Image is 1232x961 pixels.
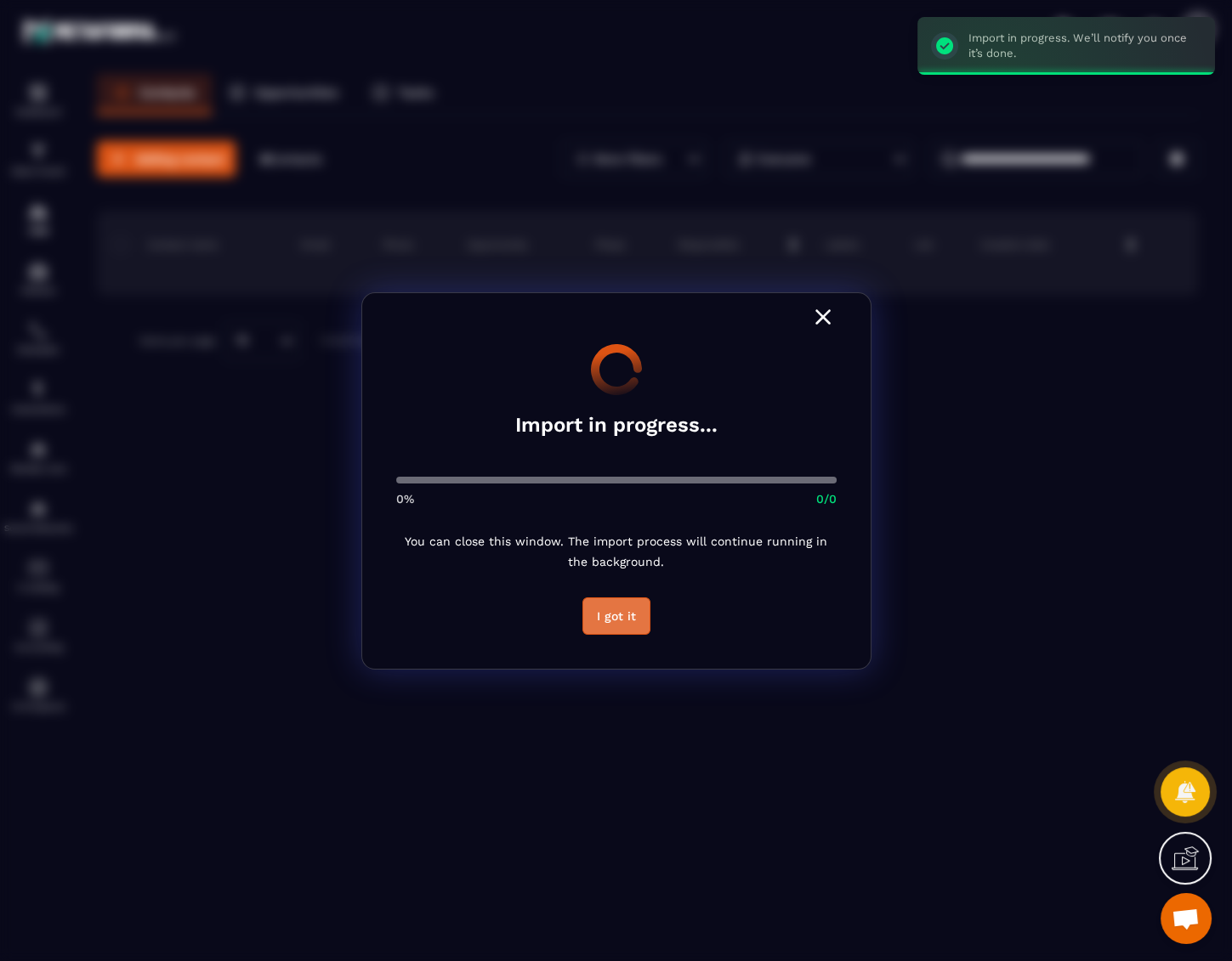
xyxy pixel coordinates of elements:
[396,531,837,572] p: You can close this window. The import process will continue running in the background.
[1161,893,1212,944] a: Mở cuộc trò chuyện
[396,492,414,506] span: 0%
[515,407,718,443] h4: Import in progress...
[591,344,642,395] img: Loading...
[816,492,837,506] span: 0/0
[582,597,650,635] button: I got it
